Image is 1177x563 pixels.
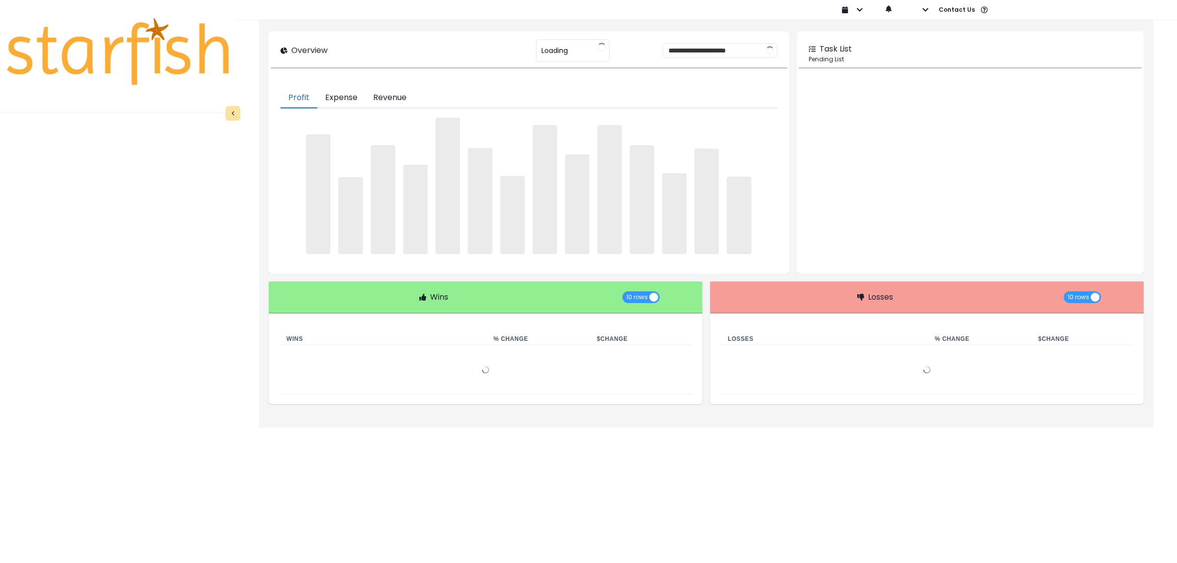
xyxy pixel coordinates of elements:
[430,291,448,303] p: Wins
[541,40,568,61] span: Loading
[371,145,395,254] span: ‌
[403,165,428,254] span: ‌
[500,176,525,254] span: ‌
[565,154,589,254] span: ‌
[694,149,719,254] span: ‌
[317,88,365,108] button: Expense
[306,134,331,254] span: ‌
[589,333,692,345] th: $ Change
[533,125,557,255] span: ‌
[727,177,751,255] span: ‌
[597,125,622,255] span: ‌
[819,43,852,55] p: Task List
[720,333,927,345] th: Losses
[468,148,492,254] span: ‌
[927,333,1030,345] th: % Change
[291,45,328,56] p: Overview
[1068,291,1089,303] span: 10 rows
[281,88,317,108] button: Profit
[279,333,486,345] th: Wins
[435,118,460,254] span: ‌
[365,88,414,108] button: Revenue
[662,173,687,255] span: ‌
[486,333,589,345] th: % Change
[809,55,1132,64] p: Pending List
[338,177,363,254] span: ‌
[1030,333,1134,345] th: $ Change
[626,291,648,303] span: 10 rows
[630,145,654,254] span: ‌
[868,291,893,303] p: Losses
